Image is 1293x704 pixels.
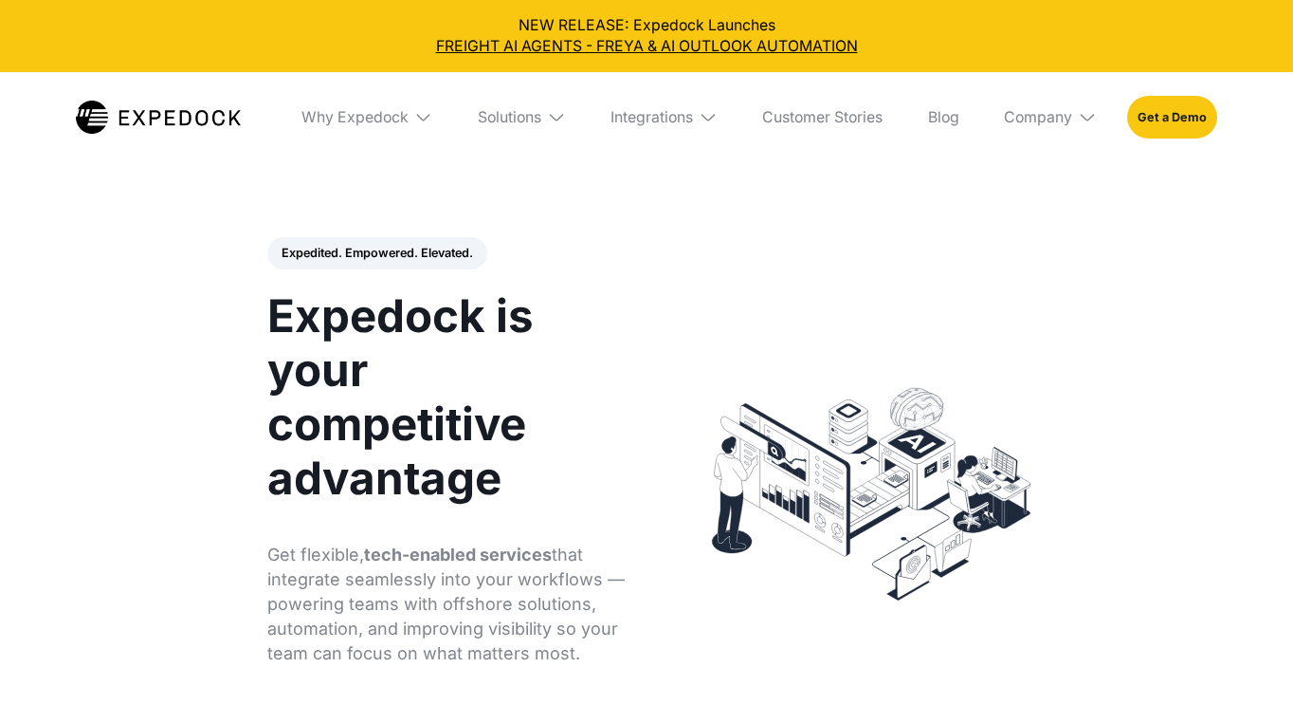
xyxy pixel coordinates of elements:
[364,545,552,565] strong: tech-enabled services
[610,108,693,127] div: Integrations
[990,72,1112,162] div: Company
[301,108,409,127] div: Why Expedock
[15,15,1278,57] div: NEW RELEASE: Expedock Launches
[595,72,732,162] div: Integrations
[15,36,1278,57] a: FREIGHT AI AGENTS - FREYA & AI OUTLOOK AUTOMATION
[1127,96,1217,139] a: Get a Demo
[748,72,899,162] a: Customer Stories
[1004,108,1072,127] div: Company
[478,108,541,127] div: Solutions
[286,72,447,162] div: Why Expedock
[267,288,625,505] h1: Expedock is your competitive advantage
[913,72,974,162] a: Blog
[267,543,625,666] p: Get flexible, that integrate seamlessly into your workflows — powering teams with offshore soluti...
[463,72,580,162] div: Solutions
